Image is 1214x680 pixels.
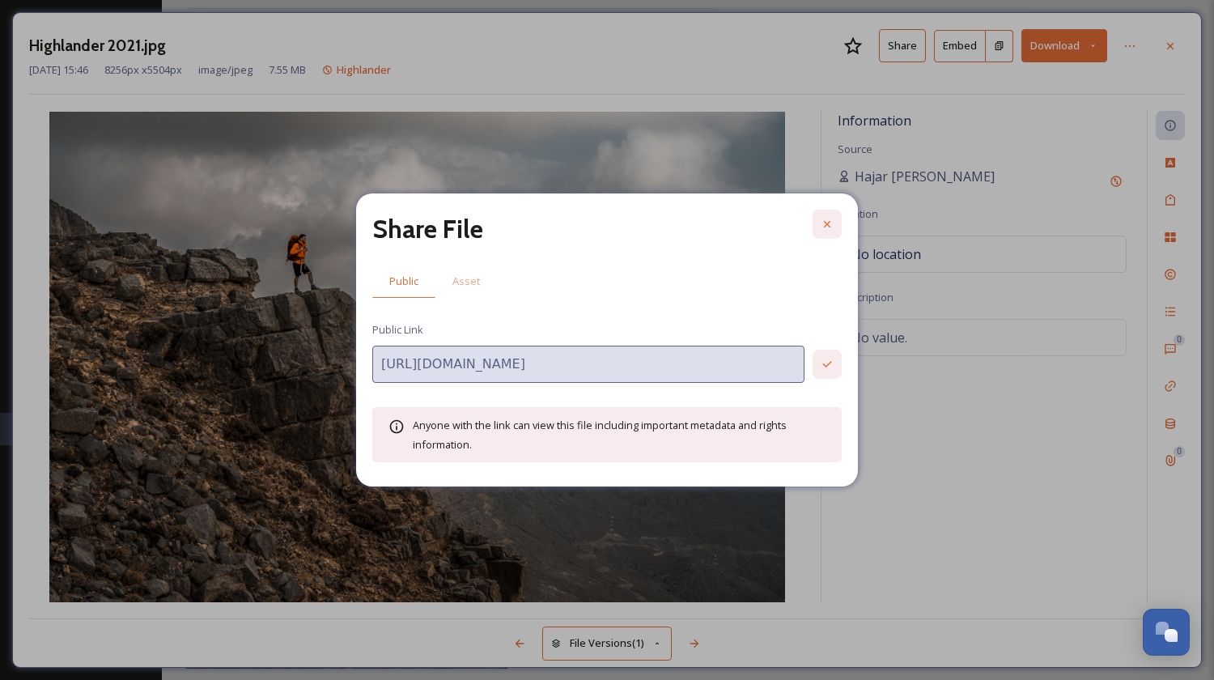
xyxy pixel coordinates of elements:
[452,274,480,289] span: Asset
[389,274,418,289] span: Public
[372,322,423,338] span: Public Link
[372,210,483,249] h2: Share File
[413,418,787,452] span: Anyone with the link can view this file including important metadata and rights information.
[1143,609,1190,656] button: Open Chat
